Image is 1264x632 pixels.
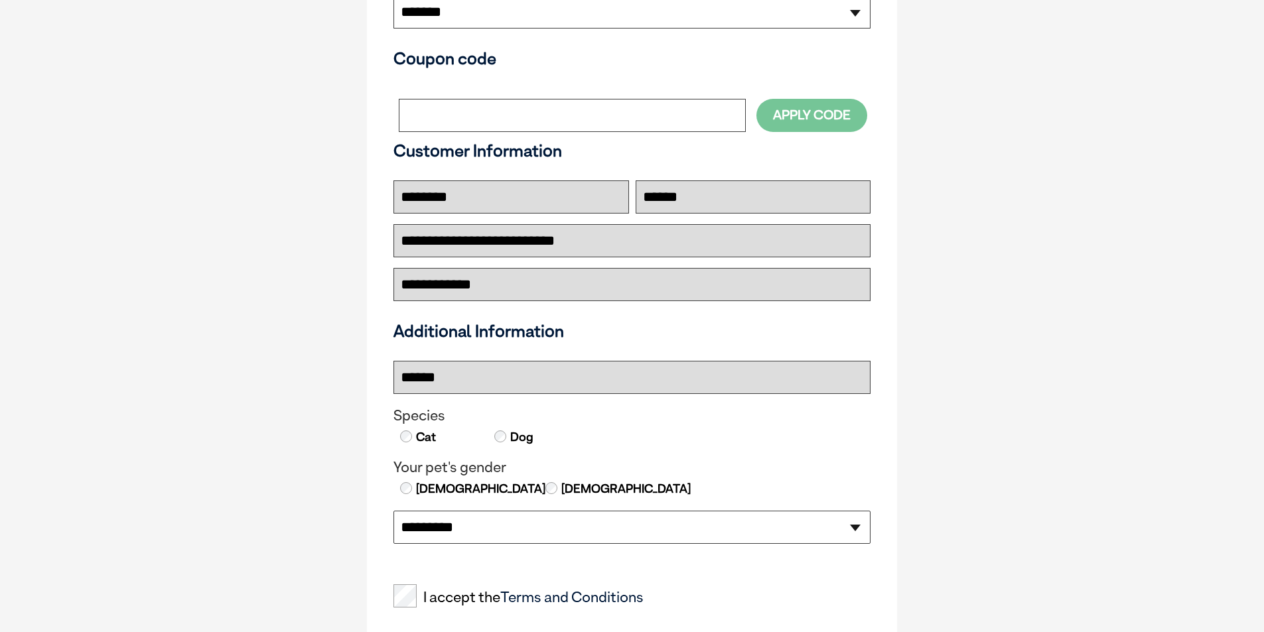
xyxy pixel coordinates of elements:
h3: Additional Information [388,321,876,341]
h3: Customer Information [393,141,871,160]
legend: Species [393,407,871,424]
input: I accept theTerms and Conditions [393,584,417,607]
a: Terms and Conditions [500,588,644,605]
button: Apply Code [756,99,867,131]
label: I accept the [393,589,644,606]
h3: Coupon code [393,48,871,68]
legend: Your pet's gender [393,459,871,476]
